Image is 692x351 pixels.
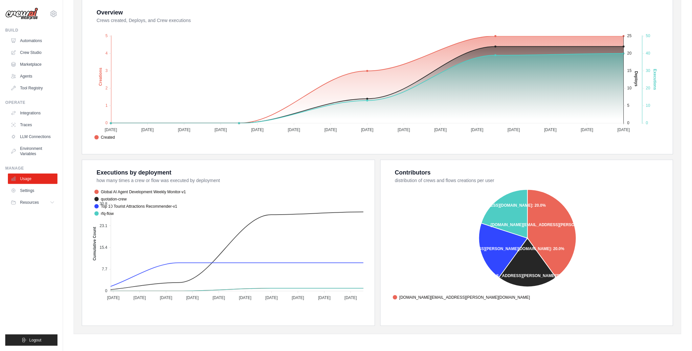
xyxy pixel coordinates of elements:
tspan: 40 [646,51,651,56]
tspan: 4 [105,51,108,56]
text: Executions [653,69,658,90]
a: Usage [8,174,57,184]
tspan: 2 [105,86,108,91]
a: Settings [8,185,57,196]
a: Marketplace [8,59,57,70]
tspan: [DATE] [265,295,278,300]
tspan: [DATE] [435,128,447,132]
text: Deploys [634,71,639,87]
tspan: [DATE] [288,128,301,132]
tspan: [DATE] [251,128,264,132]
tspan: [DATE] [544,128,557,132]
tspan: [DATE] [141,128,154,132]
button: Resources [8,197,57,208]
dt: distribution of crews and flows creations per user [395,177,665,184]
tspan: [DATE] [581,128,593,132]
tspan: 20 [646,86,651,91]
tspan: [DATE] [324,128,337,132]
text: Creations [98,68,103,86]
a: Crew Studio [8,47,57,58]
button: Logout [5,335,57,346]
tspan: 5 [105,34,108,38]
tspan: 5 [627,104,630,108]
tspan: 10 [627,86,632,91]
tspan: 7.7 [102,267,107,272]
tspan: 0 [105,121,108,126]
span: Logout [29,338,41,343]
tspan: [DATE] [186,295,199,300]
tspan: [DATE] [133,295,146,300]
tspan: 25 [627,34,632,38]
dt: how many times a crew or flow was executed by deployment [97,177,367,184]
div: Operate [5,100,57,105]
span: Top 10 Tourist Attractions Recommender-v1 [94,203,177,209]
dt: Crews created, Deploys, and Crew executions [97,17,665,24]
tspan: [DATE] [105,128,117,132]
tspan: [DATE] [178,128,190,132]
div: Executions by deployment [97,168,171,177]
tspan: 15 [627,69,632,73]
tspan: [DATE] [292,295,304,300]
tspan: [DATE] [107,295,120,300]
a: Automations [8,35,57,46]
div: Contributors [395,168,431,177]
tspan: [DATE] [214,128,227,132]
img: Logo [5,8,38,20]
span: Created [94,134,115,140]
tspan: [DATE] [345,295,357,300]
a: Tool Registry [8,83,57,93]
tspan: 0 [627,121,630,126]
tspan: [DATE] [213,295,225,300]
tspan: [DATE] [471,128,483,132]
tspan: [DATE] [239,295,252,300]
tspan: 3 [105,69,108,73]
span: rfq-flow [94,211,114,217]
tspan: 50 [646,34,651,38]
span: Resources [20,200,39,205]
tspan: 30.8 [100,202,107,206]
span: Global AI Agent Development Weekly Monitor-v1 [94,189,186,195]
tspan: 30 [646,69,651,73]
tspan: [DATE] [160,295,172,300]
div: Overview [97,8,123,17]
text: Cumulative Count [92,227,97,261]
tspan: 20 [627,51,632,56]
a: Traces [8,120,57,130]
a: LLM Connections [8,131,57,142]
span: [DOMAIN_NAME][EMAIL_ADDRESS][PERSON_NAME][DOMAIN_NAME] [393,294,530,300]
tspan: 1 [105,104,108,108]
tspan: [DATE] [617,128,630,132]
tspan: 0 [105,289,107,293]
tspan: 10 [646,104,651,108]
div: Build [5,28,57,33]
div: Manage [5,166,57,171]
tspan: 0 [646,121,648,126]
tspan: [DATE] [318,295,331,300]
tspan: [DATE] [508,128,520,132]
a: Environment Variables [8,143,57,159]
tspan: [DATE] [398,128,410,132]
tspan: [DATE] [361,128,374,132]
span: quotation-crew [94,196,127,202]
a: Agents [8,71,57,82]
tspan: 15.4 [100,245,107,250]
tspan: 23.1 [100,223,107,228]
a: Integrations [8,108,57,118]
